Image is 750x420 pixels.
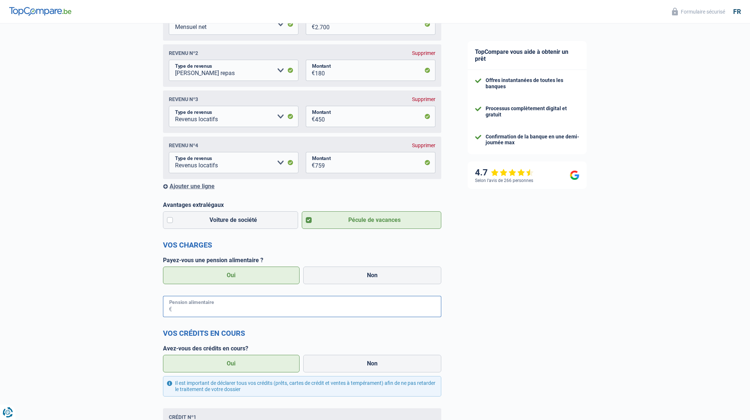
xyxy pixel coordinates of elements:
[486,105,579,118] div: Processus complètement digital et gratuit
[163,201,441,208] label: Avantages extralégaux
[169,96,198,102] div: Revenu nº3
[163,241,441,249] h2: Vos charges
[468,41,587,70] div: TopCompare vous aide à obtenir un prêt
[668,5,729,18] button: Formulaire sécurisé
[9,7,71,16] img: TopCompare Logo
[486,134,579,146] div: Confirmation de la banque en une demi-journée max
[163,296,172,317] span: €
[412,142,435,148] div: Supprimer
[169,414,196,420] div: Crédit nº1
[163,183,441,190] div: Ajouter une ligne
[306,106,315,127] span: €
[486,77,579,90] div: Offres instantanées de toutes les banques
[163,355,300,372] label: Oui
[306,14,315,35] span: €
[303,267,442,284] label: Non
[163,257,441,264] label: Payez-vous une pension alimentaire ?
[163,345,441,352] label: Avez-vous des crédits en cours?
[302,211,442,229] label: Pécule de vacances
[163,211,298,229] label: Voiture de société
[163,376,441,397] div: Il est important de déclarer tous vos crédits (prêts, cartes de crédit et ventes à tempérament) a...
[169,50,198,56] div: Revenu nº2
[163,267,300,284] label: Oui
[306,60,315,81] span: €
[306,152,315,173] span: €
[303,355,442,372] label: Non
[412,50,435,56] div: Supprimer
[169,142,198,148] div: Revenu nº4
[412,96,435,102] div: Supprimer
[475,178,533,183] div: Selon l’avis de 266 personnes
[733,8,741,16] div: fr
[475,167,534,178] div: 4.7
[163,329,441,338] h2: Vos crédits en cours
